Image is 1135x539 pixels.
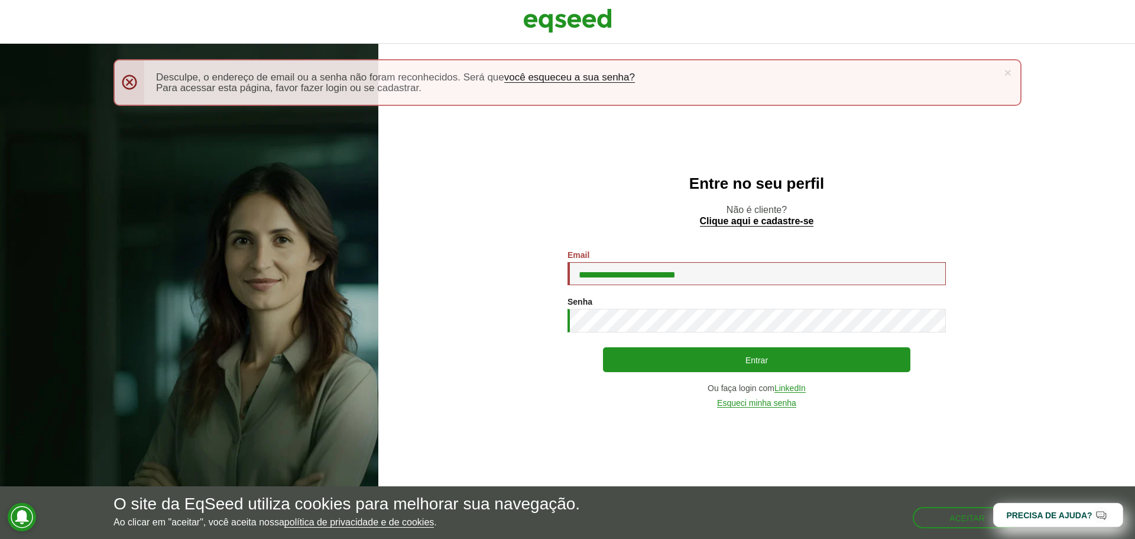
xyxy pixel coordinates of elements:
p: Ao clicar em "aceitar", você aceita nossa . [113,517,580,528]
a: × [1004,66,1011,79]
li: Para acessar esta página, favor fazer login ou se cadastrar. [156,83,997,93]
button: Entrar [603,347,910,372]
a: você esqueceu a sua senha? [504,72,635,83]
a: Clique aqui e cadastre-se [700,217,814,227]
img: EqSeed Logo [523,6,612,35]
label: Email [567,251,589,259]
label: Senha [567,298,592,306]
div: Ou faça login com [567,384,946,393]
p: Não é cliente? [402,204,1111,227]
a: política de privacidade e de cookies [284,518,434,528]
a: LinkedIn [774,384,806,393]
button: Aceitar [913,507,1022,528]
h5: O site da EqSeed utiliza cookies para melhorar sua navegação. [113,495,580,514]
a: Esqueci minha senha [717,399,796,408]
li: Desculpe, o endereço de email ou a senha não foram reconhecidos. Será que [156,72,997,83]
h2: Entre no seu perfil [402,175,1111,192]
